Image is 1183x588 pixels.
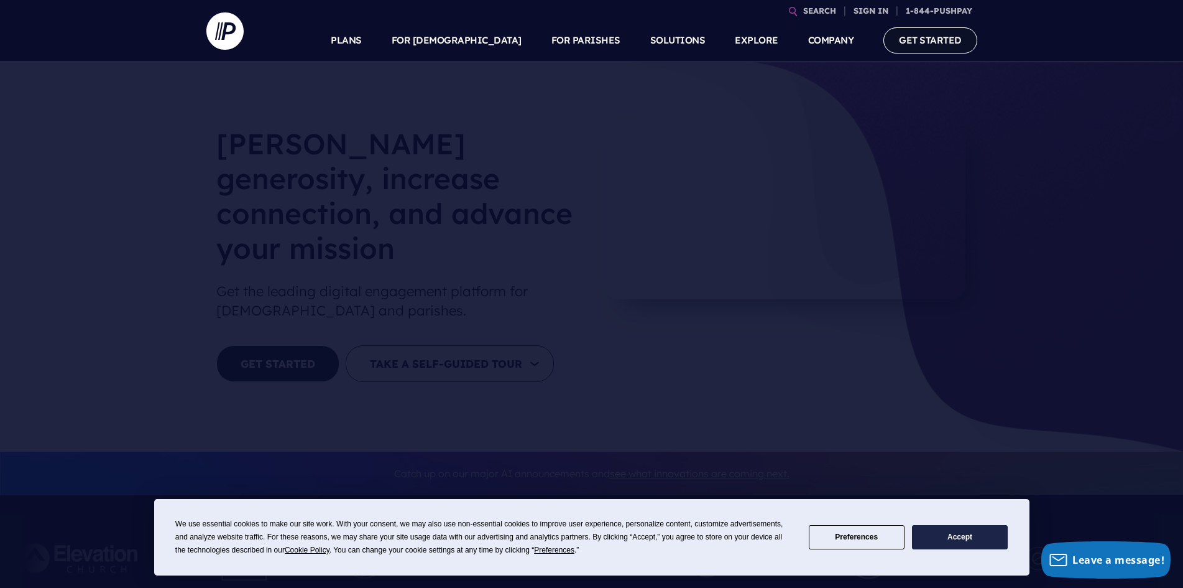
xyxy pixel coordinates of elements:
div: Cookie Consent Prompt [154,499,1029,576]
span: Preferences [534,546,574,554]
a: FOR PARISHES [551,19,620,62]
span: Cookie Policy [285,546,329,554]
a: SOLUTIONS [650,19,706,62]
a: PLANS [331,19,362,62]
span: Leave a message! [1072,553,1164,567]
button: Accept [912,525,1008,549]
div: We use essential cookies to make our site work. With your consent, we may also use non-essential ... [175,518,794,557]
a: FOR [DEMOGRAPHIC_DATA] [392,19,522,62]
a: COMPANY [808,19,854,62]
a: EXPLORE [735,19,778,62]
a: GET STARTED [883,27,977,53]
button: Leave a message! [1041,541,1171,579]
button: Preferences [809,525,905,549]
